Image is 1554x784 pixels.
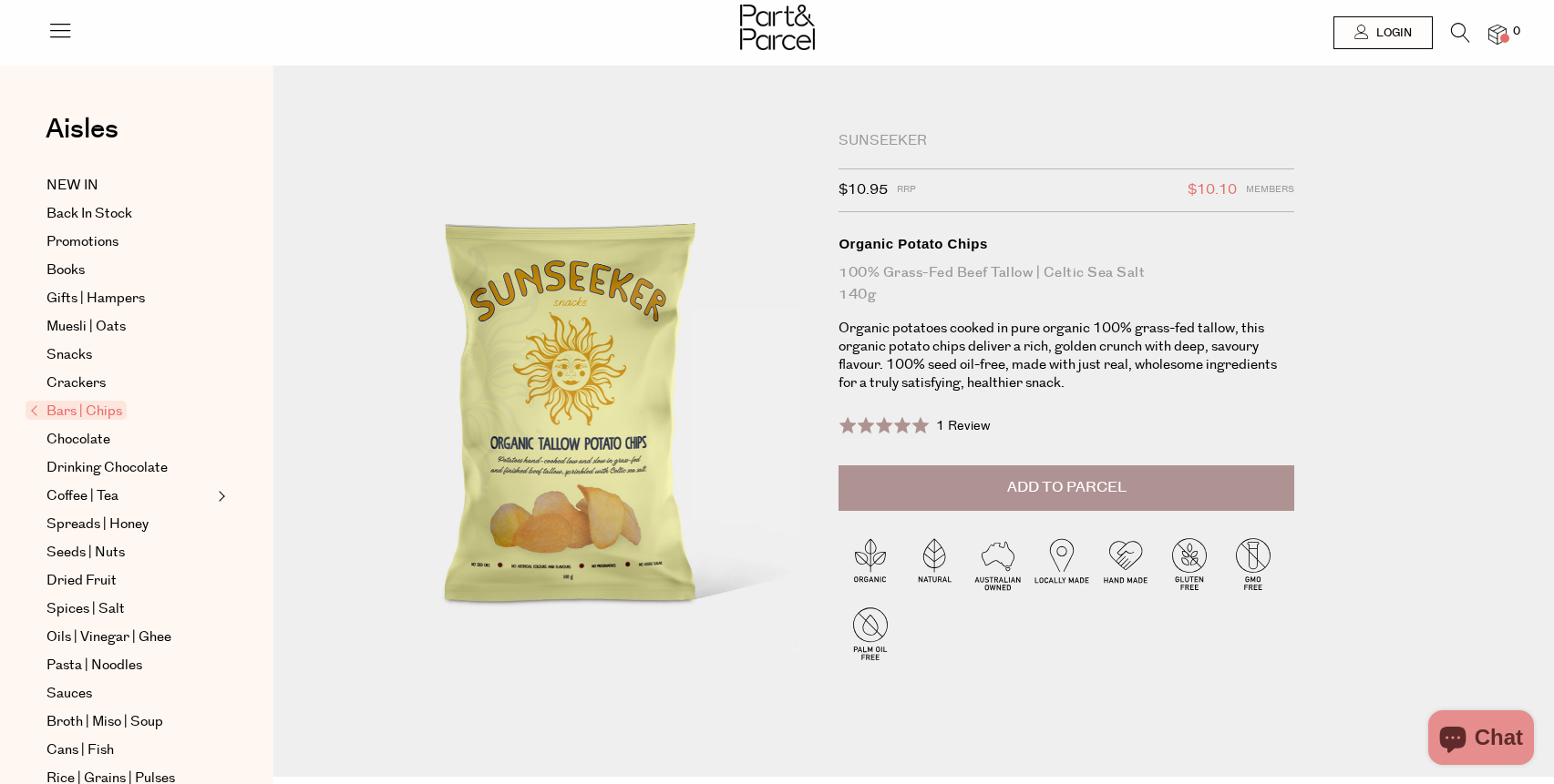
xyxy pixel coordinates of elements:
span: Promotions [46,231,118,253]
span: Broth | Miso | Soup [46,711,163,733]
img: P_P-ICONS-Live_Bec_V11_Natural.svg [902,532,966,596]
span: Snacks [46,344,92,366]
a: Spreads | Honey [46,514,212,535]
span: Spices | Salt [46,598,125,620]
span: Login [1372,25,1412,41]
a: Gifts | Hampers [46,288,212,310]
a: Coffee | Tea [46,485,212,507]
span: Chocolate [46,429,110,451]
span: Sauces [46,683,92,705]
img: P_P-ICONS-Live_Bec_V11_Organic.svg [839,532,902,596]
img: P_P-ICONS-Live_Bec_V11_Locally_Made_2.svg [1030,532,1094,596]
div: Organic Potato Chips [839,235,1294,253]
a: 0 [1488,25,1507,44]
a: Chocolate [46,429,212,451]
a: Crackers [46,372,212,394]
a: NEW IN [46,175,212,197]
span: Crackers [46,372,106,394]
span: Back In Stock [46,203,132,225]
span: Muesli | Oats [46,316,126,338]
a: Snacks [46,344,212,366]
a: Oils | Vinegar | Ghee [46,626,212,648]
a: Spices | Salt [46,598,212,620]
span: 0 [1508,24,1525,40]
span: Drinking Chocolate [46,457,168,479]
div: Sunseeker [839,132,1294,150]
span: Coffee | Tea [46,485,118,507]
a: Login [1333,16,1433,49]
span: Add to Parcel [1007,477,1127,498]
span: Bars | Chips [26,401,127,420]
div: 100% Grass-Fed Beef Tallow | Celtic Sea Salt 140g [839,262,1294,306]
span: Members [1246,178,1294,202]
inbox-online-store-chat: Shopify online store chat [1423,710,1539,769]
span: Oils | Vinegar | Ghee [46,626,171,648]
span: Cans | Fish [46,739,114,761]
img: Sunseeker organic tallow potato chips packaging on a white background [328,138,811,708]
a: Pasta | Noodles [46,655,212,677]
span: Dried Fruit [46,570,117,592]
span: NEW IN [46,175,98,197]
a: Broth | Miso | Soup [46,711,212,733]
a: Seeds | Nuts [46,542,212,564]
span: 1 Review [936,417,991,435]
a: Promotions [46,231,212,253]
a: Books [46,260,212,281]
span: RRP [897,178,916,202]
span: Gifts | Hampers [46,288,145,310]
img: P_P-ICONS-Live_Bec_V11_Gluten_Free.svg [1158,532,1221,596]
img: P_P-ICONS-Live_Bec_V11_Palm_Oil_Free.svg [839,601,902,665]
span: Aisles [46,109,118,149]
a: Drinking Chocolate [46,457,212,479]
a: Back In Stock [46,203,212,225]
span: $10.95 [839,178,888,202]
a: Bars | Chips [30,401,212,423]
a: Aisles [46,116,118,161]
button: Add to Parcel [839,465,1294,511]
img: Part&Parcel [740,5,815,50]
span: Seeds | Nuts [46,542,125,564]
img: P_P-ICONS-Live_Bec_V11_Australian_Owned.svg [966,532,1030,596]
img: P_P-ICONS-Live_Bec_V11_GMO_Free.svg [1221,532,1285,596]
img: P_P-ICONS-Live_Bec_V11_Handmade.svg [1094,532,1158,596]
a: Sauces [46,683,212,705]
p: Organic potatoes cooked in pure organic 100% grass-fed tallow, this organic potato chips deliver ... [839,320,1294,392]
button: Expand/Collapse Coffee | Tea [213,485,226,507]
a: Muesli | Oats [46,316,212,338]
a: Dried Fruit [46,570,212,592]
span: Pasta | Noodles [46,655,142,677]
span: Books [46,260,85,281]
span: Spreads | Honey [46,514,149,535]
span: $10.10 [1188,178,1237,202]
a: Cans | Fish [46,739,212,761]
